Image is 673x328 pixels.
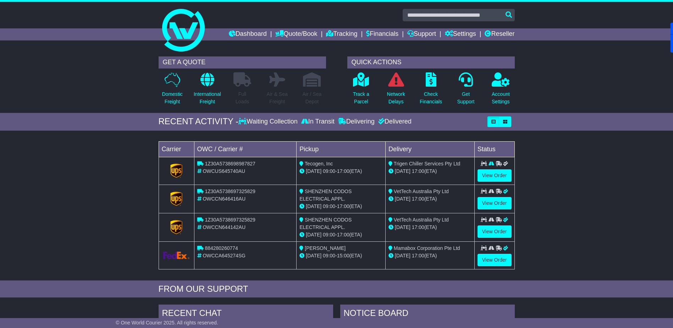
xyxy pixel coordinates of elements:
span: 09:00 [323,203,335,209]
div: (ETA) [388,252,471,259]
td: OWC / Carrier # [194,141,297,157]
span: OWCCN646416AU [203,196,246,202]
div: (ETA) [388,224,471,231]
span: 1Z30A5738697325829 [205,217,255,223]
div: Waiting Collection [238,118,299,126]
span: [DATE] [395,224,410,230]
td: Pickup [297,141,386,157]
img: GetCarrierServiceLogo [163,252,190,259]
div: - (ETA) [299,252,382,259]
p: Full Loads [233,91,251,105]
a: Settings [445,28,476,40]
span: 17:00 [337,203,349,209]
span: 17:00 [412,224,424,230]
a: NetworkDelays [386,72,405,109]
a: AccountSettings [491,72,510,109]
div: RECENT CHAT [159,305,333,324]
td: Status [474,141,514,157]
span: 17:00 [337,232,349,237]
a: Financials [366,28,398,40]
span: 09:00 [323,253,335,258]
a: Tracking [326,28,357,40]
span: [DATE] [306,168,321,174]
img: GetCarrierServiceLogo [170,164,182,178]
p: International Freight [194,91,221,105]
div: Delivering [336,118,376,126]
p: Get Support [457,91,474,105]
p: Air / Sea Depot [303,91,322,105]
div: (ETA) [388,168,471,175]
a: View Order [478,225,512,238]
div: Delivered [376,118,412,126]
p: Network Delays [387,91,405,105]
span: Tecogen, Inc [305,161,333,166]
a: Dashboard [229,28,267,40]
a: GetSupport [457,72,475,109]
a: View Order [478,254,512,266]
p: Domestic Freight [162,91,182,105]
span: 884280260774 [205,245,238,251]
div: QUICK ACTIONS [347,56,515,69]
a: DomesticFreight [161,72,183,109]
a: InternationalFreight [193,72,221,109]
div: RECENT ACTIVITY - [159,116,239,127]
span: 17:00 [412,196,424,202]
span: [DATE] [306,232,321,237]
p: Account Settings [492,91,510,105]
a: CheckFinancials [419,72,442,109]
span: [DATE] [395,253,410,258]
p: Check Financials [420,91,442,105]
span: 09:00 [323,232,335,237]
div: NOTICE BOARD [340,305,515,324]
a: View Order [478,169,512,182]
div: - (ETA) [299,168,382,175]
span: 1Z30A5738698987827 [205,161,255,166]
img: GetCarrierServiceLogo [170,192,182,206]
span: [PERSON_NAME] [305,245,346,251]
a: Quote/Book [275,28,317,40]
div: (ETA) [388,195,471,203]
a: Track aParcel [353,72,370,109]
div: FROM OUR SUPPORT [159,284,515,294]
a: Support [407,28,436,40]
span: OWCUS645740AU [203,168,245,174]
span: Mamabox Corporation Pte Ltd [394,245,460,251]
span: 09:00 [323,168,335,174]
span: 17:00 [337,168,349,174]
div: - (ETA) [299,231,382,239]
span: 15:00 [337,253,349,258]
div: - (ETA) [299,203,382,210]
span: [DATE] [395,196,410,202]
a: View Order [478,197,512,209]
span: SHENZHEN CODOS ELECTRICAL APPL. [299,217,352,230]
span: Trigen Chiller Services Pty Ltd [394,161,460,166]
span: OWCCN644142AU [203,224,246,230]
td: Carrier [159,141,194,157]
span: 17:00 [412,168,424,174]
span: © One World Courier 2025. All rights reserved. [116,320,218,326]
span: 17:00 [412,253,424,258]
div: GET A QUOTE [159,56,326,69]
div: In Transit [299,118,336,126]
span: [DATE] [306,203,321,209]
span: VetTech Australia Pty Ltd [394,188,449,194]
span: [DATE] [306,253,321,258]
span: OWCCA645274SG [203,253,246,258]
span: VetTech Australia Pty Ltd [394,217,449,223]
span: 1Z30A5738697325829 [205,188,255,194]
td: Delivery [385,141,474,157]
img: GetCarrierServiceLogo [170,220,182,234]
span: SHENZHEN CODOS ELECTRICAL APPL. [299,188,352,202]
a: Reseller [485,28,514,40]
span: [DATE] [395,168,410,174]
p: Track a Parcel [353,91,369,105]
p: Air & Sea Freight [267,91,288,105]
